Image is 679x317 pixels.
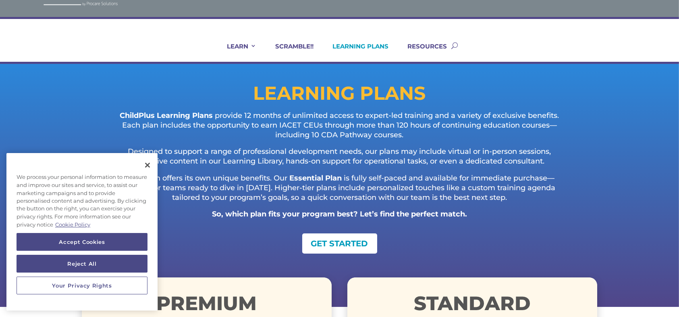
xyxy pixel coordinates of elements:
[212,210,467,218] strong: So, which plan fits your program best? Let’s find the perfect match.
[120,111,213,120] strong: ChildPlus Learning Plans
[322,42,388,62] a: LEARNING PLANS
[17,255,147,273] button: Reject All
[139,156,156,174] button: Close
[114,174,565,210] p: Each plan offers its own unique benefits. Our is fully self-paced and available for immediate pur...
[114,147,565,174] p: Designed to support a range of professional development needs, our plans may include virtual or i...
[290,174,342,183] strong: Essential Plan
[82,294,332,317] h1: Premium
[217,42,256,62] a: LEARN
[6,153,158,311] div: Cookie banner
[6,153,158,311] div: Privacy
[302,233,377,254] a: GET STARTED
[17,277,147,294] button: Your Privacy Rights
[17,233,147,251] button: Accept Cookies
[82,84,598,107] h1: LEARNING PLANS
[55,221,90,228] a: More information about your privacy, opens in a new tab
[265,42,314,62] a: SCRAMBLE!!
[114,111,565,147] p: provide 12 months of unlimited access to expert-led training and a variety of exclusive benefits....
[347,294,598,317] h1: STANDARD
[6,169,158,233] div: We process your personal information to measure and improve our sites and service, to assist our ...
[397,42,447,62] a: RESOURCES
